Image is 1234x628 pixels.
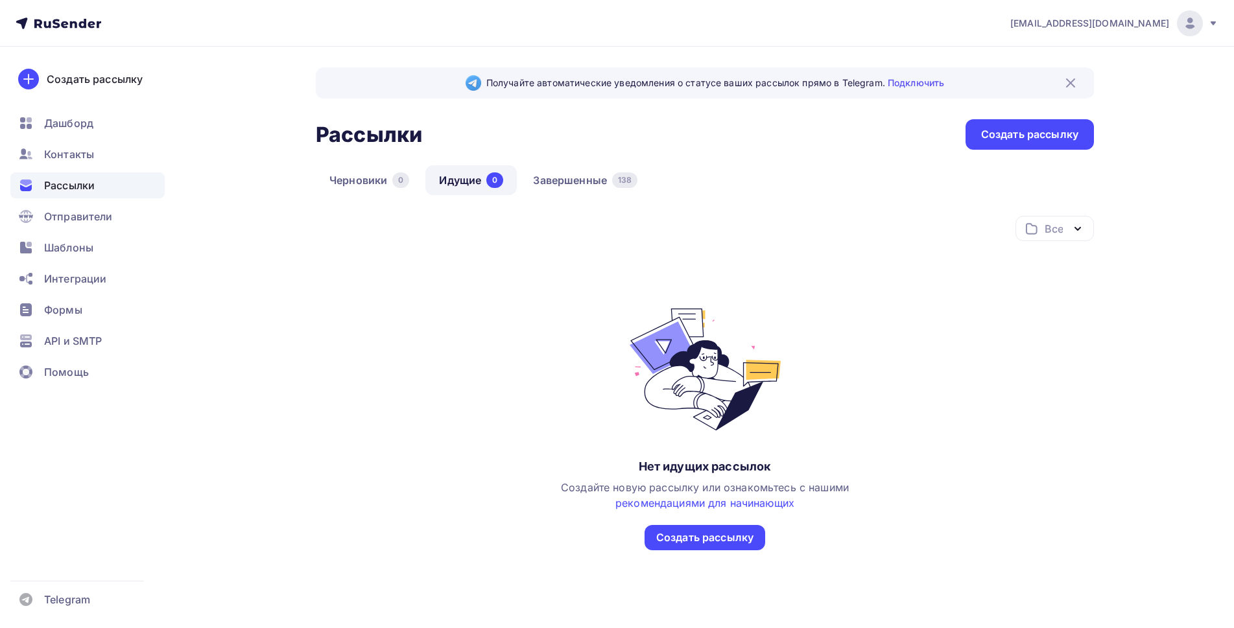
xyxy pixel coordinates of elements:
div: Все [1045,221,1063,237]
span: API и SMTP [44,333,102,349]
div: Нет идущих рассылок [639,459,772,474]
span: Рассылки [44,178,95,193]
a: Идущие0 [425,165,517,195]
span: Шаблоны [44,240,93,255]
span: [EMAIL_ADDRESS][DOMAIN_NAME] [1010,17,1169,30]
a: Отправители [10,204,165,229]
a: [EMAIL_ADDRESS][DOMAIN_NAME] [1010,10,1218,36]
span: Telegram [44,592,90,607]
a: Шаблоны [10,235,165,261]
span: Формы [44,302,82,318]
img: Telegram [466,75,481,91]
a: Рассылки [10,172,165,198]
span: Помощь [44,364,89,380]
a: Формы [10,297,165,323]
div: 0 [486,172,503,188]
h2: Рассылки [316,122,422,148]
span: Контакты [44,146,94,162]
div: Создать рассылку [656,530,753,545]
div: Создать рассылку [47,71,143,87]
a: Черновики0 [316,165,423,195]
span: Интеграции [44,271,106,286]
a: Дашборд [10,110,165,136]
a: рекомендациями для начинающих [615,496,794,509]
span: Создайте новую рассылку или ознакомьтесь с нашими [561,481,849,509]
div: 0 [392,172,409,188]
a: Контакты [10,141,165,167]
a: Завершенные138 [519,165,651,195]
span: Отправители [44,209,113,224]
div: 138 [612,172,637,188]
div: Создать рассылку [981,127,1078,142]
button: Все [1015,216,1094,241]
span: Дашборд [44,115,93,131]
a: Подключить [888,77,944,88]
span: Получайте автоматические уведомления о статусе ваших рассылок прямо в Telegram. [486,76,944,89]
